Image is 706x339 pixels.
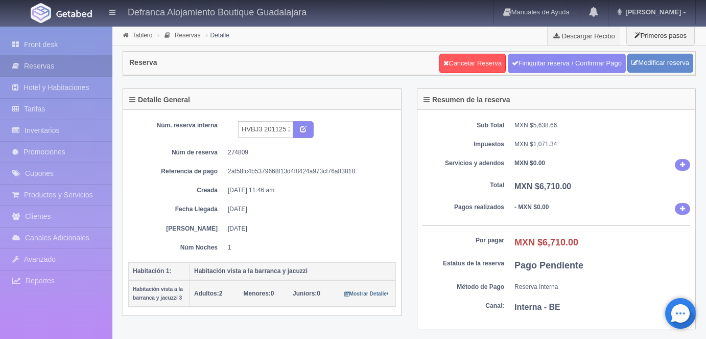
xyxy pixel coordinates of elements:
[228,148,388,157] dd: 274809
[422,236,504,245] dt: Por pagar
[203,30,232,40] li: Detalle
[508,54,626,73] a: Finiquitar reserva / Confirmar Pago
[228,243,388,252] dd: 1
[344,290,389,297] a: Mostrar Detalle
[244,290,274,297] span: 0
[136,243,218,252] dt: Núm Noches
[514,237,578,247] b: MXN $6,710.00
[344,291,389,297] small: Mostrar Detalle
[422,140,504,149] dt: Impuestos
[422,302,504,310] dt: Canal:
[228,205,388,214] dd: [DATE]
[133,267,171,275] b: Habitación 1:
[228,224,388,233] dd: [DATE]
[132,32,152,39] a: Tablero
[423,96,510,104] h4: Resumen de la reserva
[129,59,157,66] h4: Reserva
[514,303,560,311] b: Interna - BE
[228,186,388,195] dd: [DATE] 11:46 am
[514,140,690,149] dd: MXN $1,071.34
[190,262,396,280] th: Habitación vista a la barranca y jacuzzi
[623,8,681,16] span: [PERSON_NAME]
[194,290,222,297] span: 2
[136,205,218,214] dt: Fecha Llegada
[514,260,583,270] b: Pago Pendiente
[422,159,504,168] dt: Servicios y adendos
[514,283,690,291] dd: Reserva Interna
[439,54,506,73] a: Cancelar Reserva
[175,32,201,39] a: Reservas
[133,286,183,301] small: Habitación vista a la barranca y jacuzzi 3
[514,204,549,211] b: - MXN $0.00
[136,167,218,176] dt: Referencia de pago
[136,121,218,130] dt: Núm. reserva interna
[136,148,218,157] dt: Núm de reserva
[136,224,218,233] dt: [PERSON_NAME]
[422,283,504,291] dt: Método de Pago
[422,181,504,190] dt: Total
[31,3,51,23] img: Getabed
[422,259,504,268] dt: Estatus de la reserva
[514,121,690,130] dd: MXN $5,638.66
[422,203,504,212] dt: Pagos realizados
[626,26,695,46] button: Primeros pasos
[422,121,504,130] dt: Sub Total
[293,290,320,297] span: 0
[548,26,621,46] a: Descargar Recibo
[194,290,219,297] strong: Adultos:
[228,167,388,176] dd: 2af58fc4b5379668f13d4f8424a973cf76a83818
[514,182,571,191] b: MXN $6,710.00
[128,5,307,18] h4: Defranca Alojamiento Boutique Guadalajara
[56,10,92,17] img: Getabed
[129,96,190,104] h4: Detalle General
[293,290,317,297] strong: Juniors:
[244,290,271,297] strong: Menores:
[136,186,218,195] dt: Creada
[514,160,545,167] b: MXN $0.00
[627,54,693,73] a: Modificar reserva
